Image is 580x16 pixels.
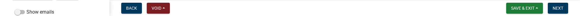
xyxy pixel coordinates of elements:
span: Void [152,6,161,11]
button: Next [548,3,568,14]
span: Back [126,6,137,11]
span: Next [553,6,563,11]
label: Show emails [15,8,54,16]
button: Back [121,3,142,14]
span: Save & Exit [511,6,534,11]
button: Save & Exit [506,3,543,14]
button: Void [147,3,170,14]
